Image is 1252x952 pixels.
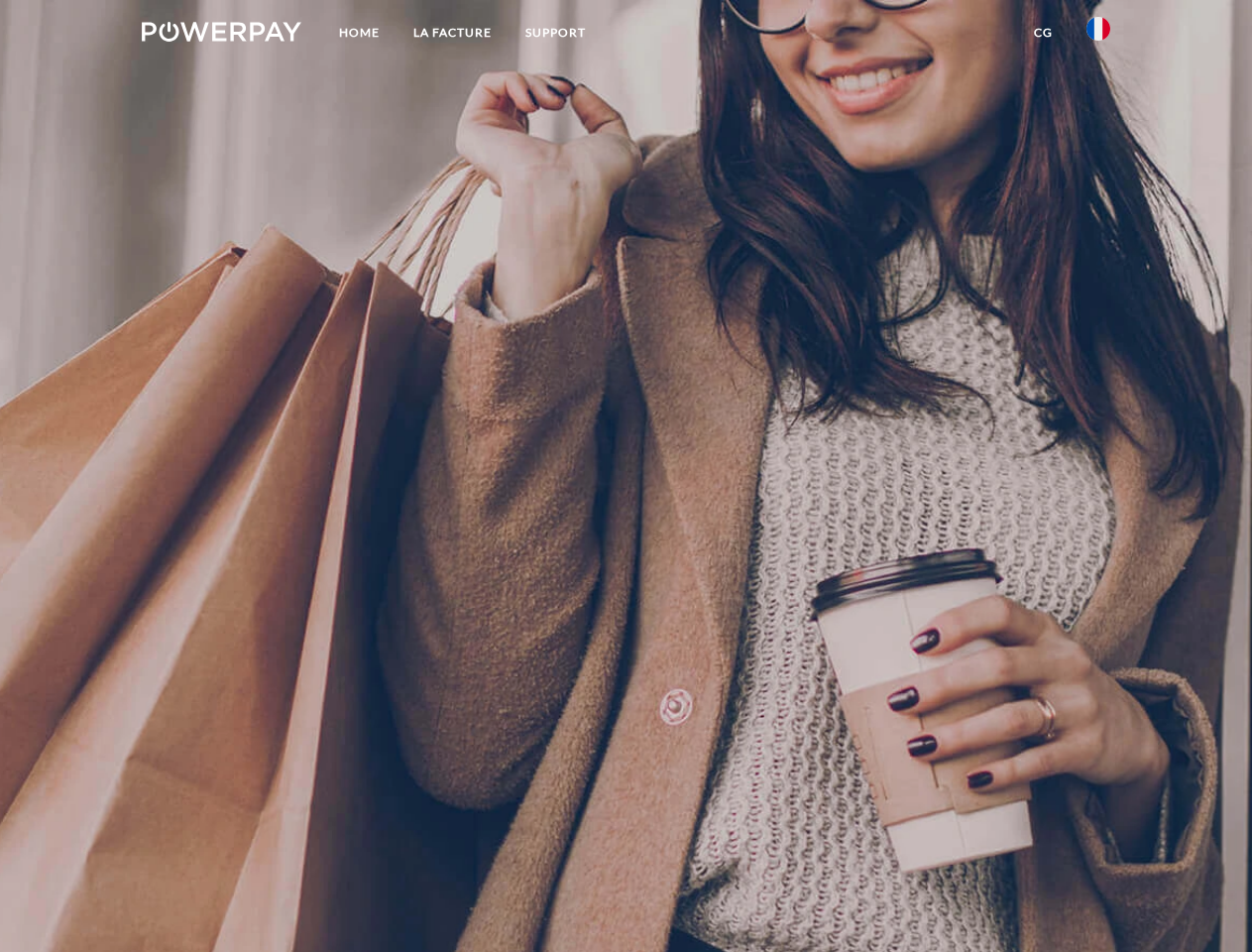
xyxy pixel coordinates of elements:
[1086,17,1110,41] img: fr
[1017,15,1070,51] a: CG
[397,15,509,51] a: LA FACTURE
[322,15,397,51] a: Home
[509,15,603,51] a: Support
[142,22,301,42] img: logo-powerpay-white.svg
